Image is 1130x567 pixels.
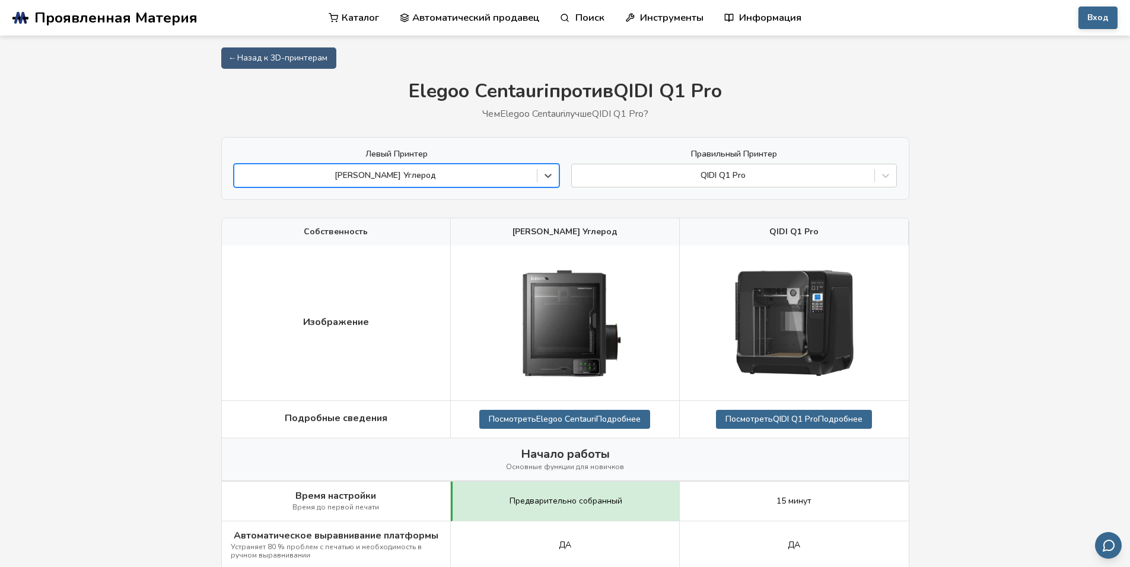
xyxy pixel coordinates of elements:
ya-tr-span: QIDI Q1 Pro [592,107,644,120]
ya-tr-span: Elegoo Centauri [409,78,549,104]
img: QIDI Q1 Pro [735,270,854,376]
input: QIDI Q1 Pro [578,171,580,180]
ya-tr-span: Проявленная Материя [34,8,198,28]
ya-tr-span: Подробнее [596,413,641,425]
ya-tr-span: Автоматическое выравнивание платформы [234,529,438,542]
ya-tr-span: 15 минут [776,495,811,507]
img: Элегоо Центаврианский Углерод [505,254,624,391]
ya-tr-span: QIDI Q1 Pro [613,78,722,104]
ya-tr-span: Подробные сведения [285,412,387,425]
ya-tr-span: Информация [739,12,801,23]
ya-tr-span: Elegoo Centauri [536,413,596,425]
ya-tr-span: Каталог [342,12,379,23]
a: ← Назад к 3D-принтерам [221,47,336,69]
ya-tr-span: Левый Принтер [365,148,428,160]
ya-tr-span: QIDI Q1 Pro [773,413,818,425]
ya-tr-span: Основные функции для новичков [506,462,624,472]
ya-tr-span: лучше [565,107,592,120]
ya-tr-span: ДА [788,539,800,550]
ya-tr-span: Чем [482,107,500,120]
ya-tr-span: ДА [559,539,571,550]
ya-tr-span: ? [644,107,648,120]
ya-tr-span: Правильный Принтер [691,148,777,160]
ya-tr-span: Посмотреть [725,413,773,425]
ya-tr-span: Собственность [304,226,368,237]
ya-tr-span: Инструменты [640,12,704,23]
ya-tr-span: Подробнее [818,413,862,425]
ya-tr-span: Начало работы [521,446,610,462]
ya-tr-span: Поиск [575,12,604,23]
ya-tr-span: Время до первой печати [292,502,379,512]
ya-tr-span: Предварительно собранный [510,495,622,507]
ya-tr-span: Elegoo Centauri [500,107,565,120]
ya-tr-span: Вход [1087,13,1109,23]
button: Вход [1078,7,1118,29]
ya-tr-span: Устраняет 80 % проблем с печатью и необходимость в ручном выравнивании [231,542,422,560]
ya-tr-span: Посмотреть [489,413,536,425]
ya-tr-span: против [549,78,613,104]
a: ПосмотретьElegoo CentauriПодробнее [479,410,650,429]
ya-tr-span: Изображение [303,316,369,329]
button: Отправить отзыв по электронной почте [1095,532,1122,559]
span: [PERSON_NAME] Углерод [513,227,617,237]
ya-tr-span: Автоматический продавец [412,12,539,23]
ya-tr-span: Время настройки [295,489,376,502]
ya-tr-span: QIDI Q1 Pro [769,226,819,237]
ya-tr-span: ← Назад к 3D-принтерам [230,52,327,63]
a: ПосмотретьQIDI Q1 ProПодробнее [716,410,872,429]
